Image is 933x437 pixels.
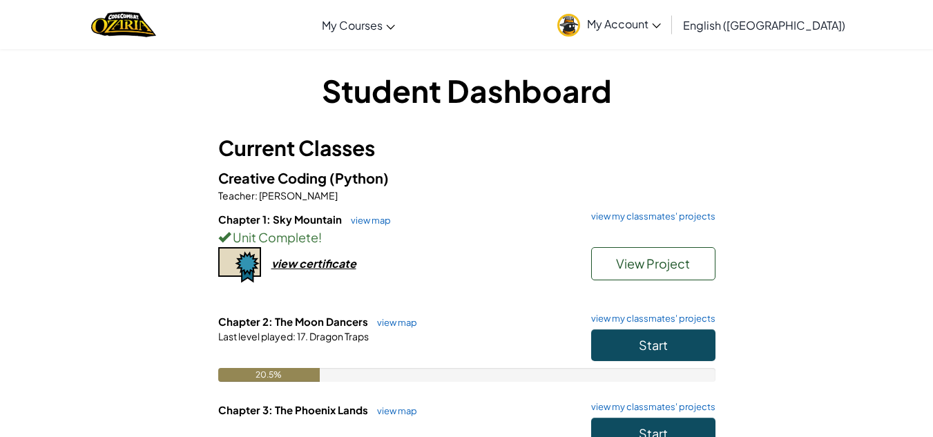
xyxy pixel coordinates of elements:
[370,317,417,328] a: view map
[329,169,389,186] span: (Python)
[231,229,318,245] span: Unit Complete
[218,69,715,112] h1: Student Dashboard
[293,330,296,342] span: :
[676,6,852,43] a: English ([GEOGRAPHIC_DATA])
[584,212,715,221] a: view my classmates' projects
[344,215,391,226] a: view map
[557,14,580,37] img: avatar
[318,229,322,245] span: !
[587,17,661,31] span: My Account
[218,213,344,226] span: Chapter 1: Sky Mountain
[296,330,308,342] span: 17.
[584,314,715,323] a: view my classmates' projects
[308,330,369,342] span: Dragon Traps
[218,330,293,342] span: Last level played
[91,10,155,39] a: Ozaria by CodeCombat logo
[683,18,845,32] span: English ([GEOGRAPHIC_DATA])
[315,6,402,43] a: My Courses
[370,405,417,416] a: view map
[584,402,715,411] a: view my classmates' projects
[258,189,338,202] span: [PERSON_NAME]
[591,247,715,280] button: View Project
[616,255,690,271] span: View Project
[218,189,255,202] span: Teacher
[218,403,370,416] span: Chapter 3: The Phoenix Lands
[550,3,668,46] a: My Account
[639,337,668,353] span: Start
[218,169,329,186] span: Creative Coding
[322,18,383,32] span: My Courses
[255,189,258,202] span: :
[218,315,370,328] span: Chapter 2: The Moon Dancers
[218,133,715,164] h3: Current Classes
[271,256,356,271] div: view certificate
[218,256,356,271] a: view certificate
[218,368,320,382] div: 20.5%
[91,10,155,39] img: Home
[218,247,261,283] img: certificate-icon.png
[591,329,715,361] button: Start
